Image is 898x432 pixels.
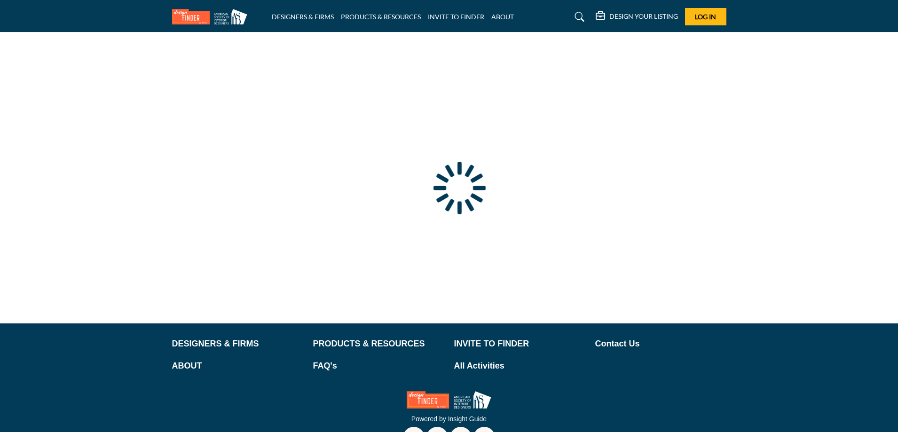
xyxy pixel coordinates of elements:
[454,338,585,350] a: INVITE TO FINDER
[695,13,716,21] span: Log In
[566,9,591,24] a: Search
[172,360,303,372] a: ABOUT
[272,13,334,21] a: DESIGNERS & FIRMS
[172,338,303,350] a: DESIGNERS & FIRMS
[491,13,514,21] a: ABOUT
[407,391,491,408] img: No Site Logo
[428,13,484,21] a: INVITE TO FINDER
[341,13,421,21] a: PRODUCTS & RESOURCES
[313,360,444,372] a: FAQ's
[685,8,726,25] button: Log In
[454,360,585,372] a: All Activities
[172,9,252,24] img: Site Logo
[313,338,444,350] a: PRODUCTS & RESOURCES
[596,11,678,23] div: DESIGN YOUR LISTING
[609,12,678,21] h5: DESIGN YOUR LISTING
[411,415,487,423] a: Powered by Insight Guide
[595,338,726,350] a: Contact Us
